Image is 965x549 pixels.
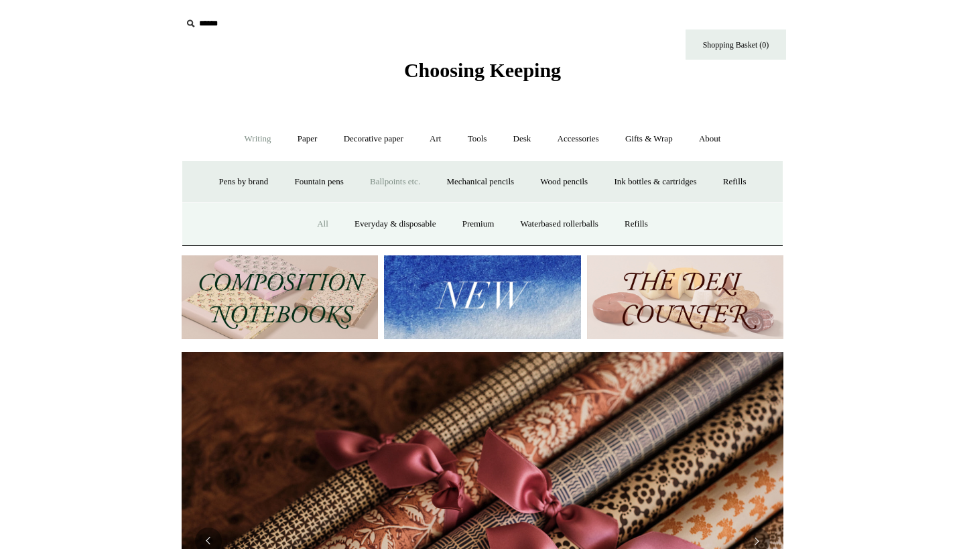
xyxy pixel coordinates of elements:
[509,206,610,242] a: Waterbased rollerballs
[207,164,281,200] a: Pens by brand
[358,164,432,200] a: Ballpoints etc.
[182,255,378,339] img: 202302 Composition ledgers.jpg__PID:69722ee6-fa44-49dd-a067-31375e5d54ec
[456,121,499,157] a: Tools
[332,121,415,157] a: Decorative paper
[613,206,660,242] a: Refills
[305,206,340,242] a: All
[285,121,330,157] a: Paper
[711,164,759,200] a: Refills
[501,121,543,157] a: Desk
[404,70,561,79] a: Choosing Keeping
[417,121,453,157] a: Art
[613,121,685,157] a: Gifts & Wrap
[282,164,355,200] a: Fountain pens
[384,255,580,339] img: New.jpg__PID:f73bdf93-380a-4a35-bcfe-7823039498e1
[545,121,611,157] a: Accessories
[450,206,507,242] a: Premium
[233,121,283,157] a: Writing
[602,164,708,200] a: Ink bottles & cartridges
[686,29,786,60] a: Shopping Basket (0)
[434,164,526,200] a: Mechanical pencils
[687,121,733,157] a: About
[587,255,783,339] img: The Deli Counter
[404,59,561,81] span: Choosing Keeping
[342,206,448,242] a: Everyday & disposable
[528,164,600,200] a: Wood pencils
